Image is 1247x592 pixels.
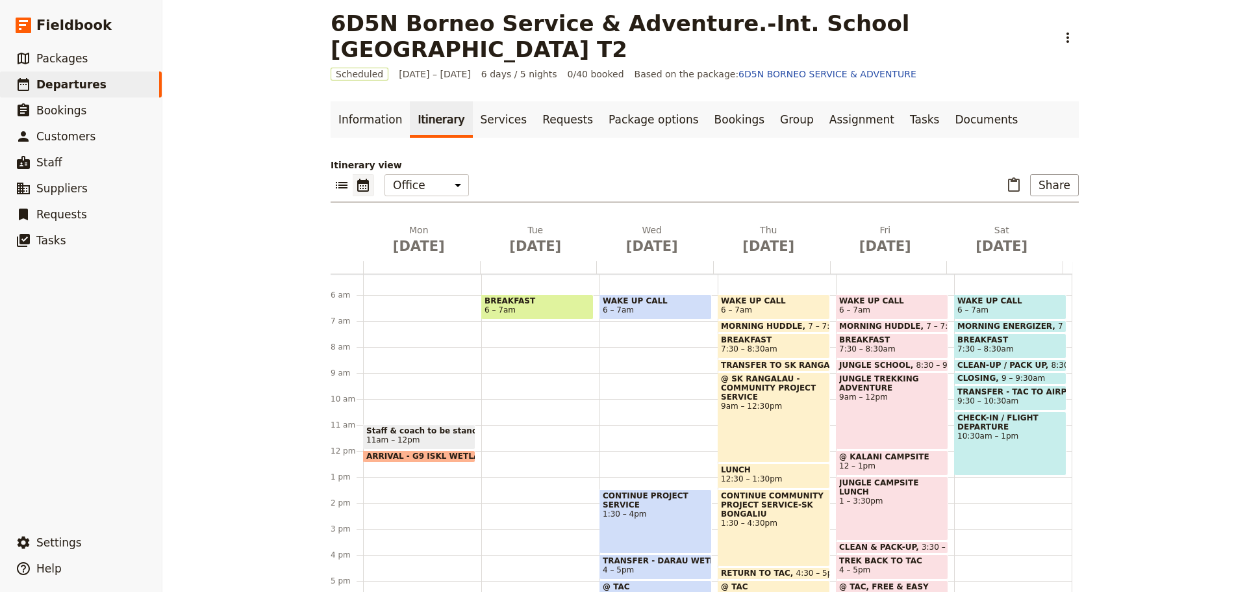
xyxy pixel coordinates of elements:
[839,543,922,552] span: CLEAN & PACK-UP
[331,576,363,586] div: 5 pm
[839,305,870,315] span: 6 – 7am
[721,569,796,578] span: RETURN TO TAC
[839,296,945,305] span: WAKE UP CALL
[839,496,945,506] span: 1 – 3:30pm
[1058,322,1102,331] span: 7 – 7:30am
[331,498,363,508] div: 2 pm
[599,554,712,580] div: TRANSFER - DARAU WETLAND TO TAC4 – 5pm
[839,452,945,461] span: @ KALANI CAMPSITE
[601,224,703,256] h2: Wed
[835,224,936,256] h2: Fri
[718,463,830,489] div: LUNCH12:30 – 1:30pm
[599,489,712,554] div: CONTINUE PROJECT SERVICE1:30 – 4pm
[363,224,480,261] button: Mon [DATE]
[836,541,948,554] div: CLEAN & PACK-UP3:30 – 4pm
[485,237,586,256] span: [DATE]
[353,174,374,196] button: Calendar view
[947,101,1026,138] a: Documents
[839,556,945,565] span: TREK BACK TO TAC
[331,10,1049,62] h1: 6D5N Borneo Service & Adventure.-Int. School [GEOGRAPHIC_DATA] T2
[601,237,703,256] span: [DATE]
[721,305,752,315] span: 6 – 7am
[331,524,363,534] div: 3 pm
[331,316,363,326] div: 7 am
[331,550,363,560] div: 4 pm
[718,294,830,320] div: WAKE UP CALL6 – 7am
[954,411,1066,476] div: CHECK-IN / FLIGHT DEPARTURE10:30am – 1pm
[902,101,948,138] a: Tasks
[718,333,830,359] div: BREAKFAST7:30 – 8:30am
[839,582,945,591] span: @ TAC, FREE & EASY
[36,208,87,221] span: Requests
[721,335,827,344] span: BREAKFAST
[926,322,970,331] span: 7 – 7:30am
[36,156,62,169] span: Staff
[36,182,88,195] span: Suppliers
[485,224,586,256] h2: Tue
[599,294,712,320] div: WAKE UP CALL6 – 7am
[36,562,62,575] span: Help
[568,68,624,81] span: 0/40 booked
[721,491,827,519] span: CONTINUE COMMUNITY PROJECT SERVICE-SK BONGALIU
[1057,27,1079,49] button: Actions
[822,101,902,138] a: Assignment
[485,296,590,305] span: BREAKFAST
[951,237,1053,256] span: [DATE]
[721,402,827,411] span: 9am – 12:30pm
[835,237,936,256] span: [DATE]
[36,234,66,247] span: Tasks
[713,224,830,261] button: Thu [DATE]
[603,582,709,591] span: @ TAC
[718,320,830,333] div: MORNING HUDDLE7 – 7:30am
[331,472,363,482] div: 1 pm
[829,224,946,261] button: Fri [DATE]
[836,372,948,450] div: JUNGLE TREKKING ADVENTURE9am – 12pm
[36,52,88,65] span: Packages
[331,101,410,138] a: Information
[738,69,916,79] a: 6D5N BORNEO SERVICE & ADVENTURE
[480,224,597,261] button: Tue [DATE]
[603,509,709,519] span: 1:30 – 4pm
[836,294,948,320] div: WAKE UP CALL6 – 7am
[473,101,535,138] a: Services
[839,361,916,370] span: JUNGLE SCHOOL
[957,344,1014,354] span: 7:30 – 8:30am
[1030,174,1079,196] button: Share
[796,569,840,578] span: 4:30 – 5pm
[836,359,948,372] div: JUNGLE SCHOOL8:30 – 9am
[721,374,827,402] span: @ SK RANGALAU - COMMUNITY PROJECT SERVICE
[368,237,470,256] span: [DATE]
[481,294,594,320] div: BREAKFAST6 – 7am
[839,322,926,331] span: MORNING HUDDLE
[366,452,512,461] span: ARRIVAL - G9 ISKL WETLAND T2
[596,224,713,261] button: Wed [DATE]
[603,305,634,315] span: 6 – 7am
[954,372,1066,385] div: CLOSING9 – 9:30am
[721,296,827,305] span: WAKE UP CALL
[363,424,475,450] div: Staff & coach to be standby at Airport11am – 12pm
[957,413,1063,431] span: CHECK-IN / FLIGHT DEPARTURE
[836,333,948,359] div: BREAKFAST7:30 – 8:30am
[954,320,1066,333] div: MORNING ENERGIZER7 – 7:30am
[331,290,363,300] div: 6 am
[957,431,1063,441] span: 10:30am – 1pm
[836,554,948,580] div: TREK BACK TO TAC4 – 5pm
[331,68,388,81] span: Scheduled
[839,374,945,393] span: JUNGLE TREKKING ADVENTURE
[601,101,706,138] a: Package options
[485,305,516,315] span: 6 – 7am
[603,556,709,565] span: TRANSFER - DARAU WETLAND TO TAC
[839,344,896,354] span: 7:30 – 8:30am
[368,224,470,256] h2: Mon
[839,335,945,344] span: BREAKFAST
[721,344,777,354] span: 7:30 – 8:30am
[36,16,112,35] span: Fieldbook
[836,476,948,541] div: JUNGLE CAMPSITE LUNCH1 – 3:30pm
[1003,174,1025,196] button: Paste itinerary item
[603,296,709,305] span: WAKE UP CALL
[721,519,827,528] span: 1:30 – 4:30pm
[916,361,959,370] span: 8:30 – 9am
[957,322,1058,331] span: MORNING ENERGIZER
[331,342,363,352] div: 8 am
[399,68,471,81] span: [DATE] – [DATE]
